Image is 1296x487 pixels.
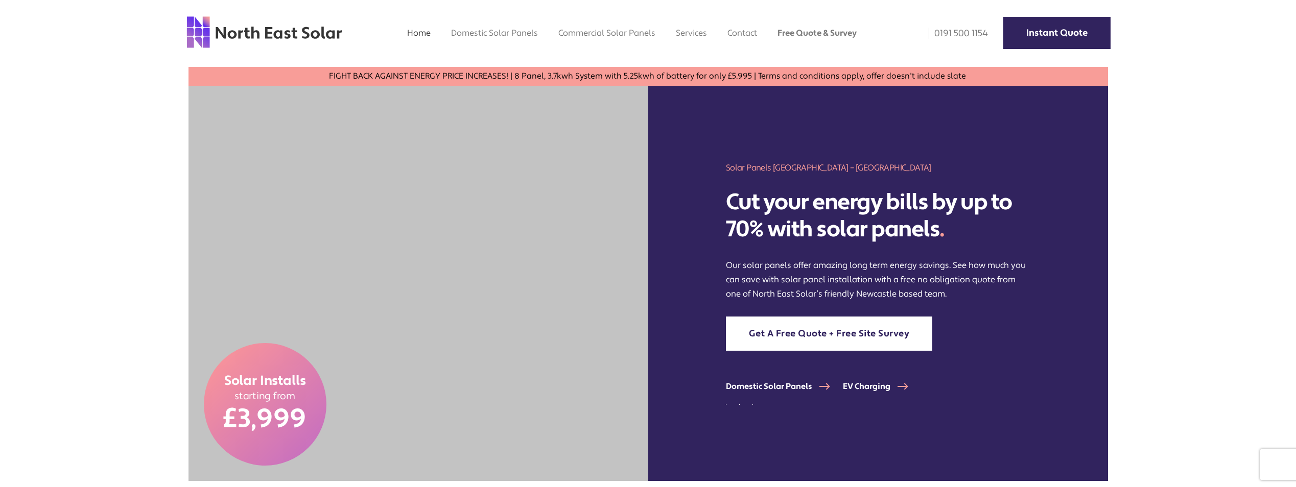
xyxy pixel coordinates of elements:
[558,28,655,38] a: Commercial Solar Panels
[777,28,857,38] a: Free Quote & Survey
[204,343,326,466] a: Solar Installs starting from £3,999
[234,390,296,403] span: starting from
[726,258,1030,301] p: Our solar panels offer amazing long term energy savings. See how much you can save with solar pan...
[726,381,843,392] a: Domestic Solar Panels
[726,189,1030,243] h2: Cut your energy bills by up to 70% with solar panels
[939,215,945,243] span: .
[451,28,538,38] a: Domestic Solar Panels
[186,15,343,49] img: north east solar logo
[223,402,307,436] span: £3,999
[407,28,431,38] a: Home
[632,465,633,466] img: which logo
[726,316,933,351] a: Get A Free Quote + Free Site Survey
[922,28,988,39] a: 0191 500 1154
[1003,17,1111,49] a: Instant Quote
[726,162,1030,174] h1: Solar Panels [GEOGRAPHIC_DATA] – [GEOGRAPHIC_DATA]
[676,28,707,38] a: Services
[224,373,306,390] span: Solar Installs
[843,381,921,392] a: EV Charging
[188,86,648,481] img: two men holding a solar panel in the north east
[727,28,757,38] a: Contact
